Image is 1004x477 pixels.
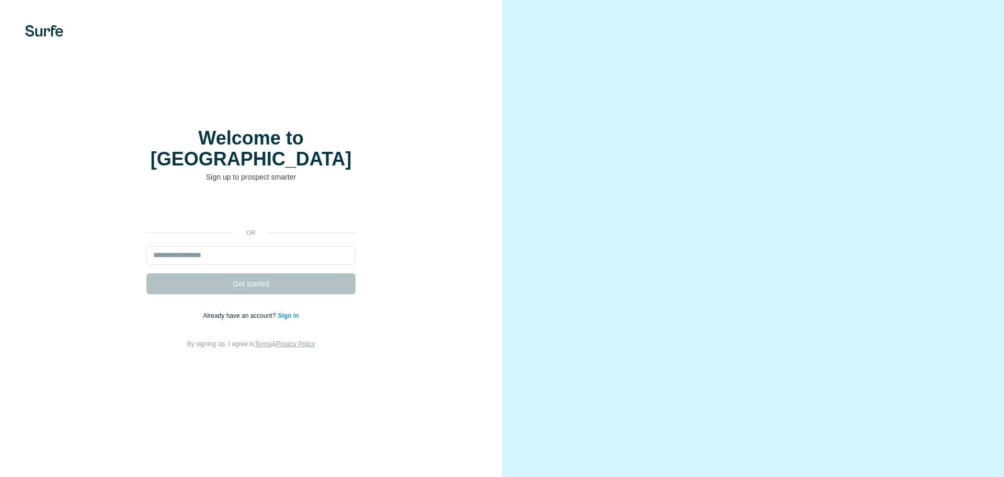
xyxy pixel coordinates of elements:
[276,340,315,348] a: Privacy Policy
[25,25,63,37] img: Surfe's logo
[203,312,278,319] span: Already have an account?
[234,228,268,238] p: or
[141,198,361,221] iframe: Knappen Logga in med Google
[187,340,315,348] span: By signing up, I agree to &
[278,312,299,319] a: Sign in
[146,172,356,182] p: Sign up to prospect smarter
[255,340,272,348] a: Terms
[146,128,356,170] h1: Welcome to [GEOGRAPHIC_DATA]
